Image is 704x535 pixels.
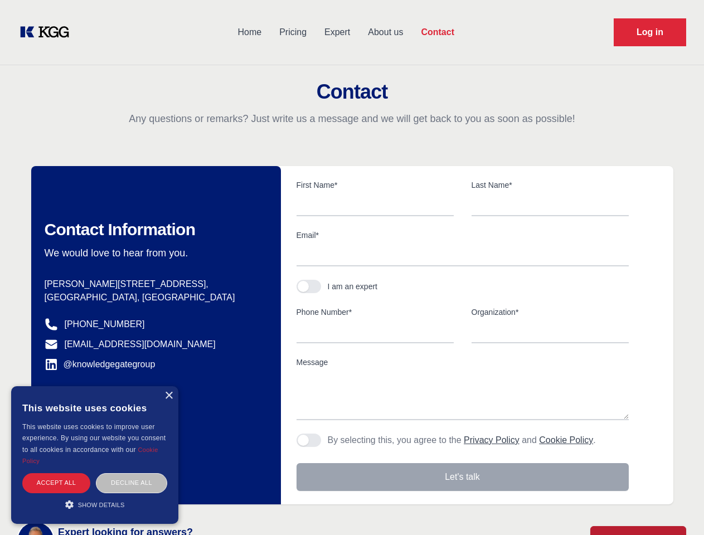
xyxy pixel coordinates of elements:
[297,307,454,318] label: Phone Number*
[464,435,519,445] a: Privacy Policy
[614,18,686,46] a: Request Demo
[45,278,263,291] p: [PERSON_NAME][STREET_ADDRESS],
[297,463,629,491] button: Let's talk
[297,357,629,368] label: Message
[164,392,173,400] div: Close
[22,499,167,510] div: Show details
[78,502,125,508] span: Show details
[22,446,158,464] a: Cookie Policy
[328,434,596,447] p: By selecting this, you agree to the and .
[359,18,412,47] a: About us
[472,179,629,191] label: Last Name*
[13,112,691,125] p: Any questions or remarks? Just write us a message and we will get back to you as soon as possible!
[297,179,454,191] label: First Name*
[315,18,359,47] a: Expert
[65,318,145,331] a: [PHONE_NUMBER]
[648,481,704,535] iframe: Chat Widget
[45,291,263,304] p: [GEOGRAPHIC_DATA], [GEOGRAPHIC_DATA]
[229,18,270,47] a: Home
[13,81,691,103] h2: Contact
[328,281,378,292] div: I am an expert
[539,435,593,445] a: Cookie Policy
[18,23,78,41] a: KOL Knowledge Platform: Talk to Key External Experts (KEE)
[270,18,315,47] a: Pricing
[297,230,629,241] label: Email*
[472,307,629,318] label: Organization*
[22,395,167,421] div: This website uses cookies
[45,358,156,371] a: @knowledgegategroup
[22,423,166,454] span: This website uses cookies to improve user experience. By using our website you consent to all coo...
[412,18,463,47] a: Contact
[45,246,263,260] p: We would love to hear from you.
[65,338,216,351] a: [EMAIL_ADDRESS][DOMAIN_NAME]
[22,473,90,493] div: Accept all
[96,473,167,493] div: Decline all
[45,220,263,240] h2: Contact Information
